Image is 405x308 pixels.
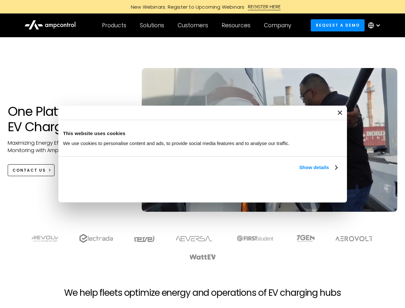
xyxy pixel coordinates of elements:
div: Products [102,22,126,29]
div: New Webinars: Register to Upcoming Webinars [124,4,248,10]
div: This website uses cookies [63,130,342,137]
a: Request a demo [311,19,365,31]
h1: One Platform for EV Charging Hubs [8,104,129,134]
div: Solutions [140,22,164,29]
p: Maximizing Energy Efficiency, Uptime, and 24/7 Monitoring with Ampcontrol Solutions [8,140,129,154]
div: Company [264,22,291,29]
div: Resources [222,22,250,29]
img: WattEV logo [189,254,216,260]
img: electrada logo [79,234,113,243]
a: Show details [299,164,337,171]
a: New Webinars: Register to Upcoming WebinarsREGISTER HERE [58,3,347,10]
div: CONTACT US [13,167,46,173]
a: CONTACT US [8,164,55,176]
img: Aerovolt Logo [335,236,373,241]
h2: We help fleets optimize energy and operations of EV charging hubs [64,287,341,298]
button: Close banner [338,110,342,115]
div: Customers [178,22,208,29]
span: We use cookies to personalise content and ads, to provide social media features and to analyse ou... [63,141,290,146]
button: Okay [248,179,340,197]
div: REGISTER HERE [248,3,281,10]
